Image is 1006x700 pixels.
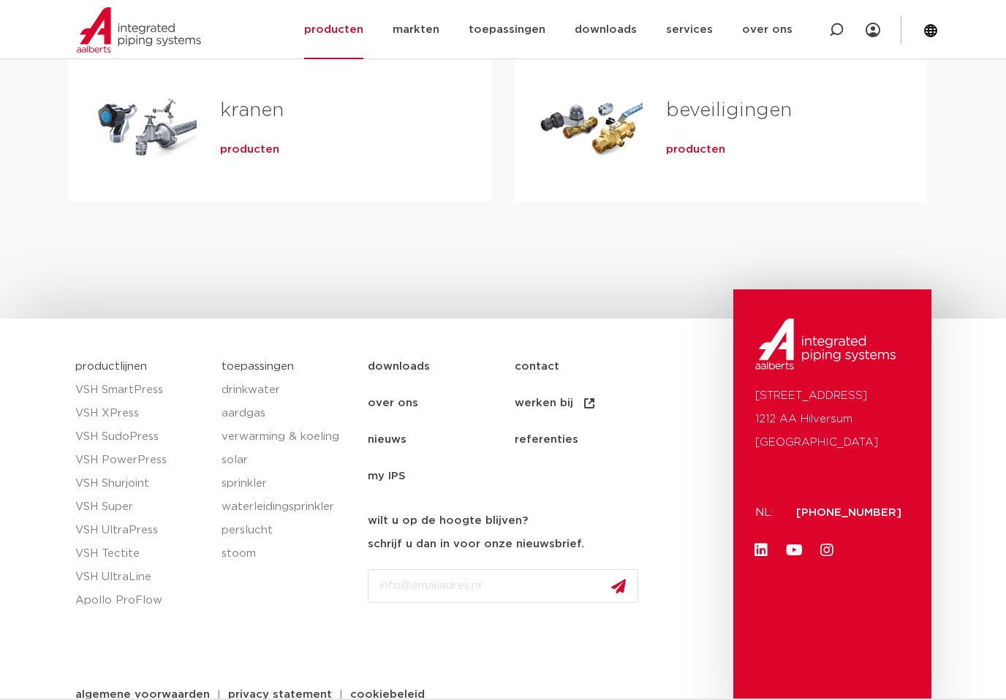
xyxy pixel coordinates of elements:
a: productlijnen [75,361,147,372]
a: Apollo ProFlow [75,589,207,612]
span: algemene voorwaarden [75,689,210,700]
img: send.svg [611,579,626,594]
a: nieuws [368,422,515,458]
a: producten [220,142,279,157]
a: drinkwater [222,378,353,402]
a: beveiligingen [666,101,792,120]
a: sprinkler [222,472,353,495]
a: VSH Shurjoint [75,472,207,495]
a: perslucht [222,519,353,542]
span: privacy statement [228,689,332,700]
strong: schrijf u dan in voor onze nieuwsbrief. [368,539,584,549]
a: VSH Tectite [75,542,207,566]
a: privacy statement [217,689,343,700]
a: algemene voorwaarden [64,689,221,700]
a: VSH XPress [75,402,207,425]
span: cookiebeleid [350,689,425,700]
a: referenties [515,422,662,458]
a: verwarming & koeling [222,425,353,449]
a: solar [222,449,353,472]
a: VSH SmartPress [75,378,207,402]
a: [PHONE_NUMBER] [796,507,901,518]
a: cookiebeleid [339,689,436,700]
a: contact [515,349,662,385]
p: NL: [755,501,779,525]
a: VSH Super [75,495,207,519]
a: my IPS [368,458,515,495]
a: stoom [222,542,353,566]
input: info@emailadres.nl [368,569,638,603]
a: kranen [220,101,284,120]
a: werken bij [515,385,662,422]
a: VSH SudoPress [75,425,207,449]
a: over ons [368,385,515,422]
a: toepassingen [222,361,294,372]
a: waterleidingsprinkler [222,495,353,519]
a: VSH UltraPress [75,519,207,542]
a: producten [666,142,725,157]
a: downloads [368,349,515,385]
a: aardgas [222,402,353,425]
a: VSH PowerPress [75,449,207,472]
iframe: reCAPTCHA [368,615,590,672]
a: VSH UltraLine [75,566,207,589]
nav: Menu [368,349,727,495]
p: [STREET_ADDRESS] 1212 AA Hilversum [GEOGRAPHIC_DATA] [755,384,909,454]
strong: wilt u op de hoogte blijven? [368,515,528,526]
